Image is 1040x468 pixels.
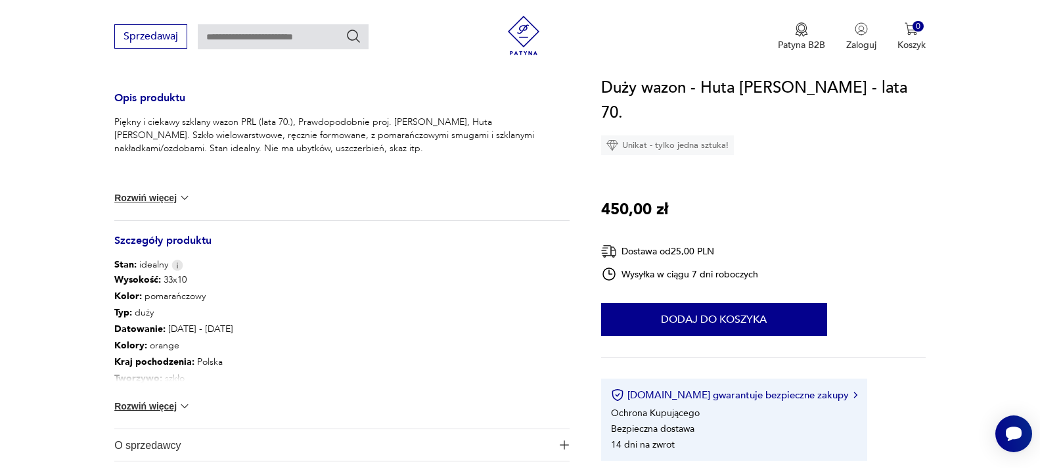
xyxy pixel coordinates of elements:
[114,400,191,413] button: Rozwiń więcej
[114,321,570,337] p: [DATE] - [DATE]
[114,258,168,271] span: idealny
[178,400,191,413] img: chevron down
[114,290,142,302] b: Kolor:
[114,323,166,335] b: Datowanie :
[995,415,1032,452] iframe: Smartsupp widget button
[846,22,876,51] button: Zaloguj
[114,304,570,321] p: duży
[114,306,132,319] b: Typ :
[114,116,570,155] p: Piękny i ciekawy szklany wazon PRL (lata 70.), Prawdopodobnie proj. [PERSON_NAME], Huta [PERSON_N...
[778,22,825,51] button: Patyna B2B
[853,392,857,398] img: Ikona strzałki w prawo
[114,24,187,49] button: Sprzedawaj
[601,135,734,155] div: Unikat - tylko jedna sztuka!
[114,33,187,42] a: Sprzedawaj
[560,440,569,450] img: Ikona plusa
[601,243,617,260] img: Ikona dostawy
[171,260,183,271] img: Info icon
[611,388,857,402] button: [DOMAIN_NAME] gwarantuje bezpieczne zakupy
[346,28,361,44] button: Szukaj
[778,22,825,51] a: Ikona medaluPatyna B2B
[897,22,926,51] button: 0Koszyk
[611,388,624,402] img: Ikona certyfikatu
[114,273,161,286] b: Wysokość :
[913,21,924,32] div: 0
[795,22,808,37] img: Ikona medalu
[778,39,825,51] p: Patyna B2B
[601,197,668,222] p: 450,00 zł
[114,191,191,204] button: Rozwiń więcej
[611,438,675,451] li: 14 dni na zwrot
[114,94,570,116] h3: Opis produktu
[114,429,551,461] span: O sprzedawcy
[601,243,759,260] div: Dostawa od 25,00 PLN
[114,356,194,368] b: Kraj pochodzenia :
[114,237,570,258] h3: Szczegóły produktu
[601,266,759,282] div: Wysyłka w ciągu 7 dni roboczych
[114,258,137,271] b: Stan:
[611,407,700,419] li: Ochrona Kupującego
[855,22,868,35] img: Ikonka użytkownika
[114,372,162,385] b: Tworzywo :
[601,76,926,126] h1: Duży wazon - Huta [PERSON_NAME] - lata 70.
[897,39,926,51] p: Koszyk
[114,370,570,386] p: szkło
[114,354,570,370] p: Polska
[114,337,570,354] p: orange
[178,191,191,204] img: chevron down
[601,303,827,336] button: Dodaj do koszyka
[114,429,570,461] button: Ikona plusaO sprzedawcy
[606,139,618,151] img: Ikona diamentu
[846,39,876,51] p: Zaloguj
[114,339,147,352] b: Kolory :
[611,423,694,435] li: Bezpieczna dostawa
[504,16,543,55] img: Patyna - sklep z meblami i dekoracjami vintage
[114,271,570,288] p: 33x10
[905,22,918,35] img: Ikona koszyka
[114,288,570,304] p: pomarańczowy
